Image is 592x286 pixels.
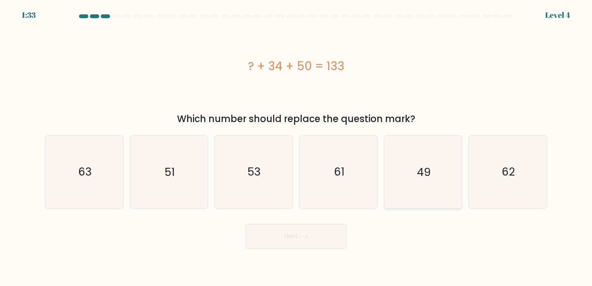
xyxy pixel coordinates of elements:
div: Which number should replace the question mark? [50,112,542,126]
div: Level 4 [545,9,570,21]
text: 49 [417,165,430,180]
text: 63 [78,165,92,180]
div: 1:33 [22,9,36,21]
text: 51 [165,165,175,180]
text: 53 [248,165,261,180]
text: 61 [334,165,344,180]
text: 62 [502,165,515,180]
button: Next [246,224,346,249]
div: ? + 34 + 50 = 133 [45,57,547,75]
